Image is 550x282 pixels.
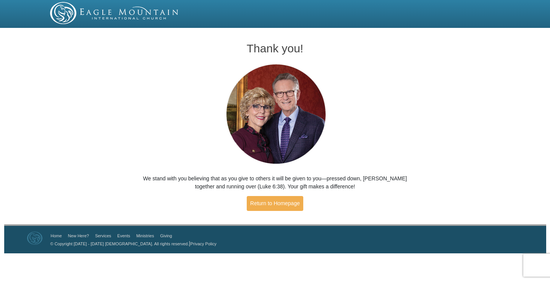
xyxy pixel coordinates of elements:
a: Giving [160,233,172,238]
a: © Copyright [DATE] - [DATE] [DEMOGRAPHIC_DATA]. All rights reserved. [50,241,189,246]
img: Pastors George and Terri Pearsons [219,62,332,167]
a: Home [51,233,62,238]
a: Services [95,233,111,238]
a: Privacy Policy [190,241,216,246]
p: We stand with you believing that as you give to others it will be given to you—pressed down, [PER... [142,175,409,191]
p: | [48,240,217,248]
a: New Here? [68,233,89,238]
h1: Thank you! [142,42,409,55]
a: Ministries [136,233,154,238]
a: Return to Homepage [247,196,303,211]
a: Events [117,233,130,238]
img: Eagle Mountain International Church [27,232,42,245]
img: EMIC [50,2,179,24]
